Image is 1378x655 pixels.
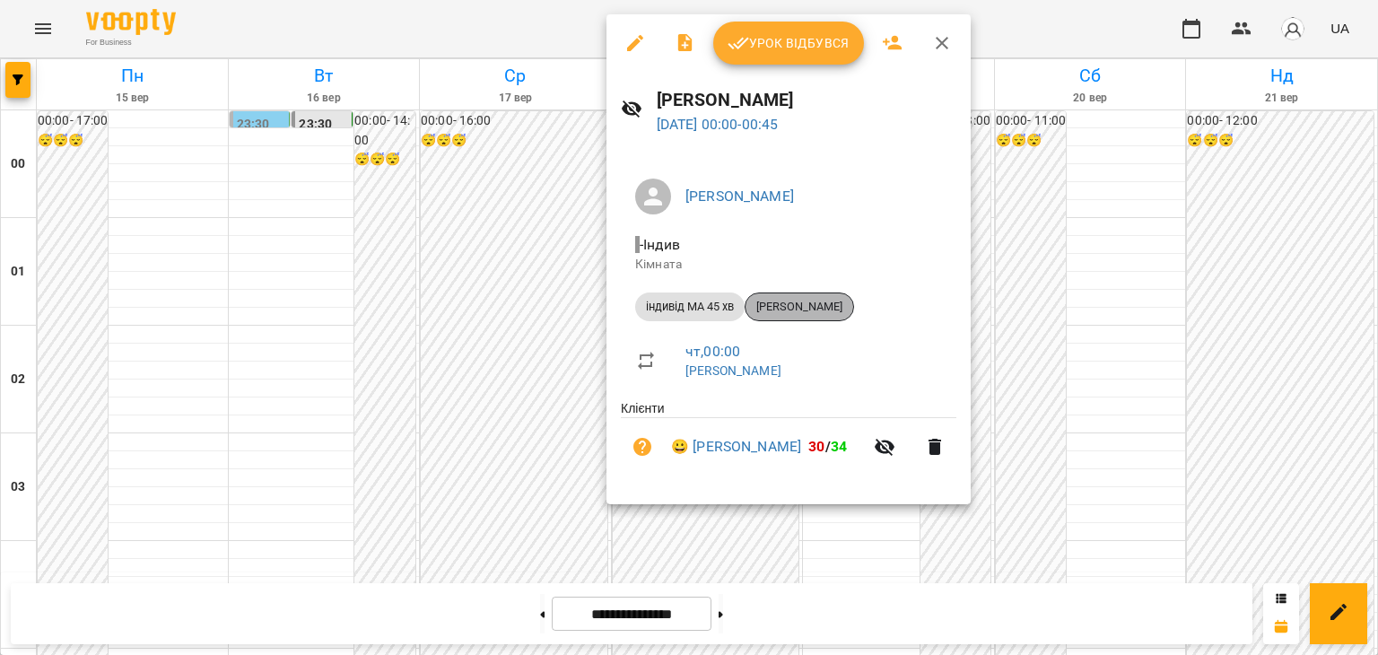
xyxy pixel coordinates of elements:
[685,343,740,360] a: чт , 00:00
[745,293,854,321] div: [PERSON_NAME]
[621,399,956,483] ul: Клієнти
[713,22,864,65] button: Урок відбувся
[621,425,664,468] button: Візит ще не сплачено. Додати оплату?
[635,236,684,253] span: - Індив
[685,363,781,378] a: [PERSON_NAME]
[808,438,824,455] span: 30
[635,256,942,274] p: Кімната
[831,438,847,455] span: 34
[746,299,853,315] span: [PERSON_NAME]
[657,86,956,114] h6: [PERSON_NAME]
[657,116,779,133] a: [DATE] 00:00-00:45
[635,299,745,315] span: індивід МА 45 хв
[808,438,847,455] b: /
[671,436,801,458] a: 😀 [PERSON_NAME]
[728,32,850,54] span: Урок відбувся
[685,188,794,205] a: [PERSON_NAME]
